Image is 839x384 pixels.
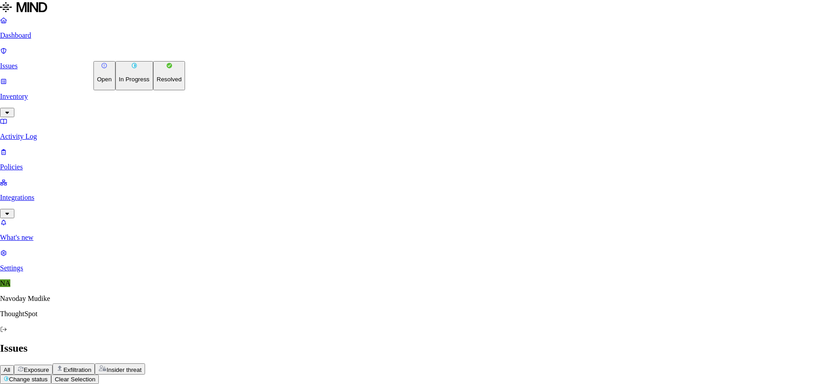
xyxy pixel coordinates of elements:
[131,62,137,69] img: status-in-progress.svg
[101,62,107,69] img: status-open.svg
[93,61,185,90] div: Change status
[97,76,112,83] p: Open
[157,76,182,83] p: Resolved
[119,76,150,83] p: In Progress
[166,62,172,69] img: status-resolved.svg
